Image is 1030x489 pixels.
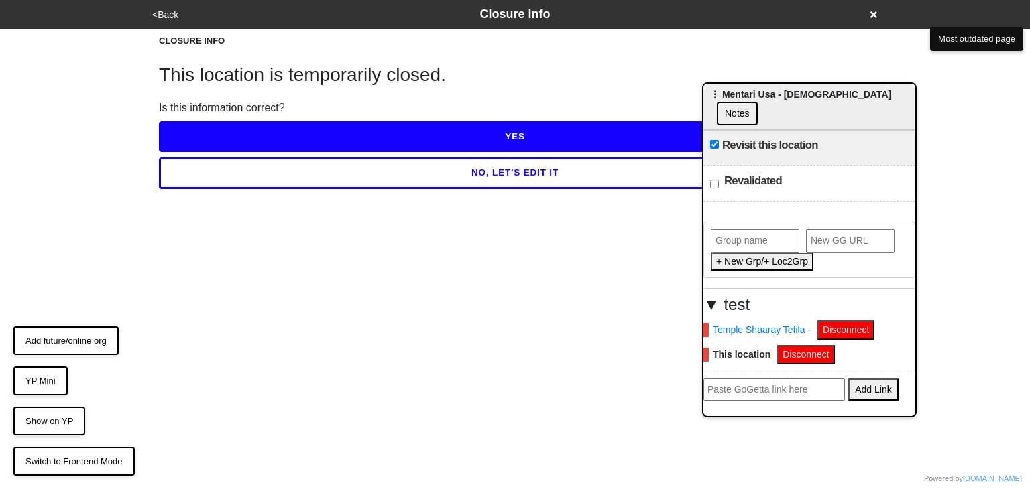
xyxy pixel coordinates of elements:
[848,378,898,401] button: Add Link
[722,137,818,153] label: Revisit this location
[13,407,85,436] button: Show on YP
[159,157,871,188] button: NO, LET'S EDIT IT
[963,474,1022,482] a: [DOMAIN_NAME]
[817,320,874,340] button: Disconnect
[13,447,135,476] button: Switch to Frontend Mode
[777,345,834,364] button: Disconnect
[159,121,871,152] button: YES
[924,473,1022,484] div: Powered by
[806,229,895,253] input: New GG URL
[159,64,871,86] h1: This location is temporarily closed.
[710,89,891,100] span: ⋮ Mentari Usa - [DEMOGRAPHIC_DATA]
[717,102,758,125] button: Notes
[724,173,782,189] label: Revalidated
[479,7,550,21] span: Closure info
[930,27,1023,51] button: Most outdated page
[159,34,871,48] div: CLOSURE INFO
[148,7,182,23] button: <Back
[703,323,811,337] a: Temple Shaaray Tefila -
[703,378,845,401] input: Paste GoGetta link here
[711,229,799,253] input: Group name
[703,295,915,315] h4: ▼ test
[159,100,871,116] div: Is this information correct?
[711,253,813,271] button: + New Grp/+ Loc2Grp
[13,326,119,356] button: Add future/online org
[13,366,68,396] button: YP Mini
[703,348,770,362] strong: This location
